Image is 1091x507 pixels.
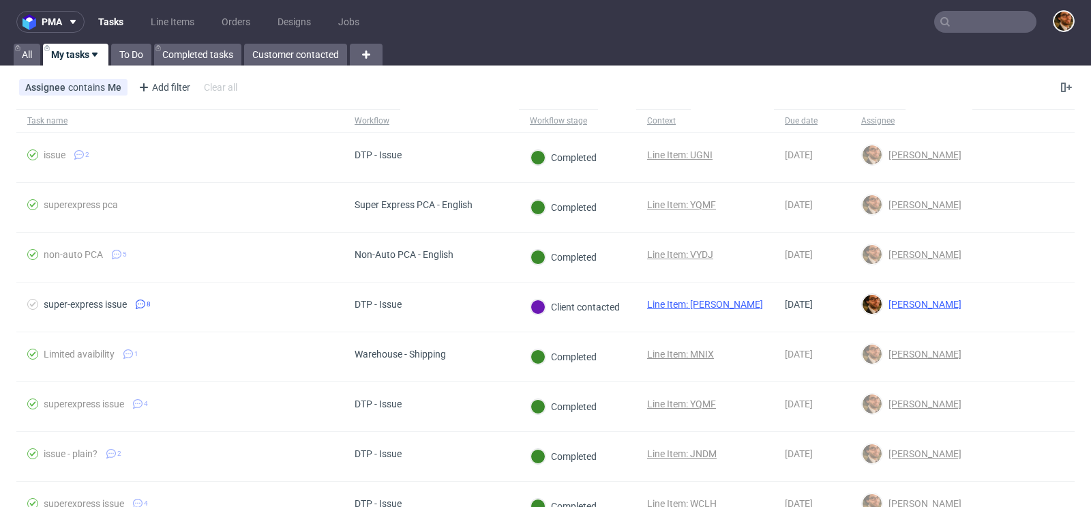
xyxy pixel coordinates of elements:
div: Clear all [201,78,240,97]
a: Line Item: YQMF [647,399,716,409]
div: Completed [530,250,597,265]
a: My tasks [43,44,108,66]
span: [PERSON_NAME] [883,349,961,360]
span: [PERSON_NAME] [883,149,961,160]
div: Completed [530,399,597,414]
div: Warehouse - Shipping [355,349,446,360]
a: Line Item: UGNI [647,149,713,160]
span: 2 [117,448,121,459]
a: Designs [269,11,319,33]
div: Completed [530,349,597,364]
a: All [14,44,40,66]
a: Jobs [330,11,368,33]
span: 2 [85,149,89,160]
span: [DATE] [785,149,813,160]
div: Add filter [133,76,193,98]
div: Assignee [861,115,895,126]
img: Matteo Corsico [863,245,882,264]
span: [PERSON_NAME] [883,199,961,210]
span: Task name [27,115,333,127]
div: DTP - Issue [355,399,402,409]
div: Super Express PCA - English [355,199,473,210]
span: [PERSON_NAME] [883,249,961,260]
a: Tasks [90,11,132,33]
span: 5 [123,249,127,260]
div: Completed [530,150,597,165]
span: 8 [147,299,151,310]
span: [DATE] [785,399,813,409]
a: Line Item: VYDJ [647,249,713,260]
div: Completed [530,449,597,464]
div: Workflow [355,115,389,126]
button: pma [16,11,85,33]
div: Workflow stage [530,115,587,126]
a: Line Item: JNDM [647,448,717,459]
img: Matteo Corsico [863,145,882,164]
span: [DATE] [785,199,813,210]
img: Matteo Corsico [863,195,882,214]
a: Customer contacted [244,44,347,66]
a: Orders [213,11,258,33]
span: pma [42,17,62,27]
img: logo [23,14,42,30]
span: 4 [144,399,148,409]
span: Assignee [25,82,68,93]
div: issue [44,149,65,160]
span: [DATE] [785,249,813,260]
a: To Do [111,44,151,66]
div: DTP - Issue [355,448,402,459]
div: issue - plain? [44,448,98,459]
a: Line Item: MNIX [647,349,714,360]
div: superexpress pca [44,199,118,210]
div: DTP - Issue [355,149,402,160]
div: Client contacted [530,300,620,315]
span: [PERSON_NAME] [883,448,961,459]
a: Line Items [143,11,203,33]
span: [DATE] [785,448,813,459]
span: [PERSON_NAME] [883,299,961,310]
div: Limited avaibility [44,349,115,360]
img: Matteo Corsico [863,444,882,463]
span: [DATE] [785,349,813,360]
div: Me [108,82,121,93]
img: Matteo Corsico [863,345,882,364]
img: Matteo Corsico [863,295,882,314]
span: contains [68,82,108,93]
span: [PERSON_NAME] [883,399,961,409]
div: super-express issue [44,299,127,310]
div: non-auto PCA [44,249,103,260]
span: [DATE] [785,299,813,310]
div: superexpress issue [44,399,124,409]
div: DTP - Issue [355,299,402,310]
div: Completed [530,200,597,215]
a: Line Item: YQMF [647,199,716,210]
div: Context [647,115,680,126]
div: Non-Auto PCA - English [355,249,453,260]
span: Due date [785,115,839,127]
img: Matteo Corsico [863,394,882,414]
a: Completed tasks [154,44,241,66]
a: Line Item: [PERSON_NAME] [647,299,763,310]
img: Matteo Corsico [1054,12,1073,31]
span: 1 [134,349,138,360]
